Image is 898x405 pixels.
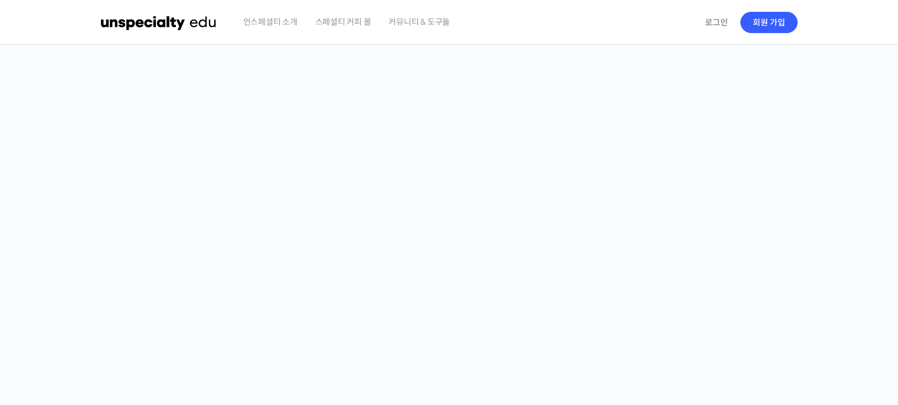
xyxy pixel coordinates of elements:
[698,9,735,36] a: 로그인
[12,181,887,240] p: [PERSON_NAME]을 다하는 당신을 위해, 최고와 함께 만든 커피 클래스
[12,246,887,262] p: 시간과 장소에 구애받지 않고, 검증된 커리큘럼으로
[740,12,798,33] a: 회원 가입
